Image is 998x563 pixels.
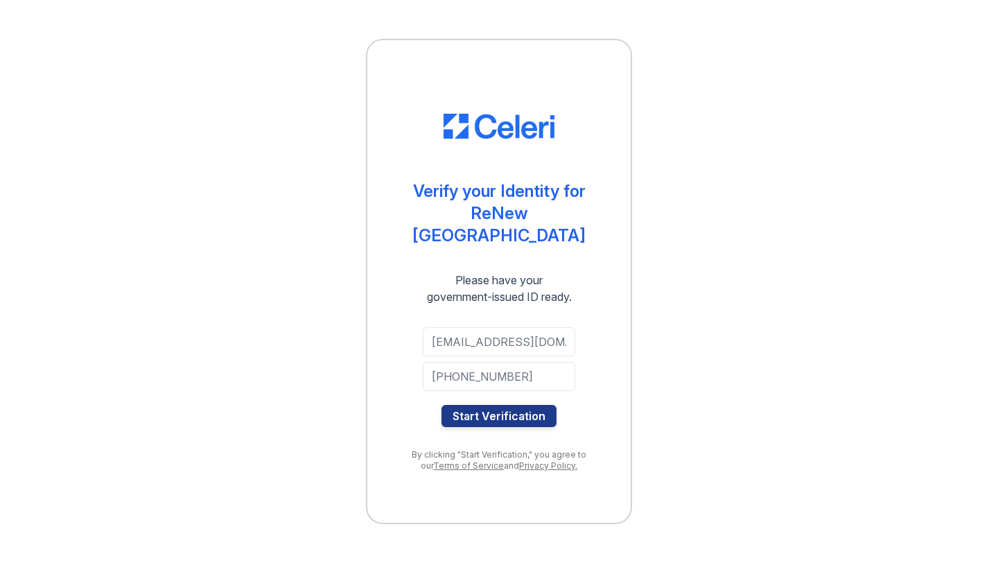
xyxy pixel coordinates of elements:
div: Verify your Identity for ReNew [GEOGRAPHIC_DATA] [395,180,603,247]
a: Terms of Service [433,460,504,471]
a: Privacy Policy. [519,460,577,471]
div: Please have your government-issued ID ready. [402,272,597,305]
button: Start Verification [441,405,557,427]
input: Email [423,327,575,356]
input: Phone [423,362,575,391]
div: By clicking "Start Verification," you agree to our and [395,449,603,471]
img: CE_Logo_Blue-a8612792a0a2168367f1c8372b55b34899dd931a85d93a1a3d3e32e68fde9ad4.png [444,114,554,139]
